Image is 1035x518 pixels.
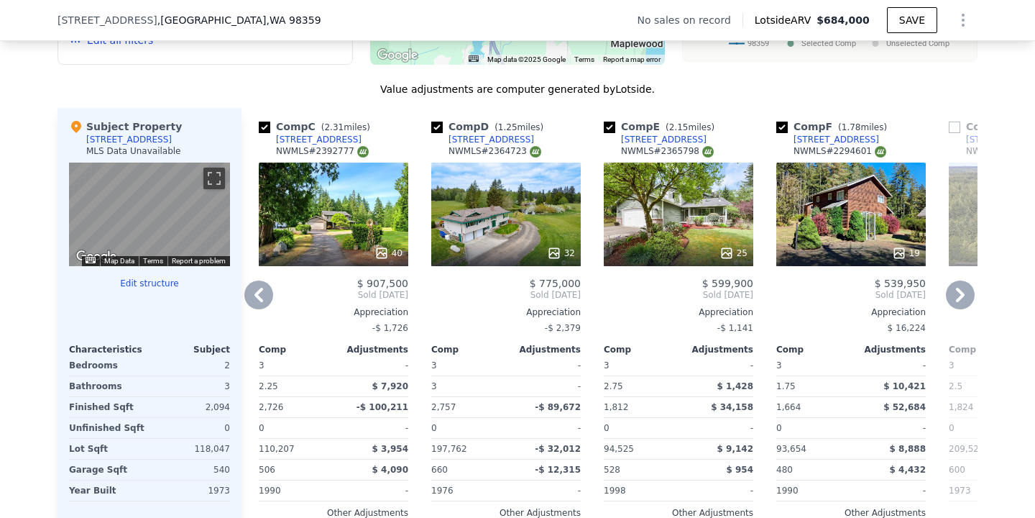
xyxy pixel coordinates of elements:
[793,145,886,158] div: NWMLS # 2294601
[883,402,926,412] span: $ 52,684
[336,418,408,438] div: -
[776,289,926,301] span: Sold [DATE]
[776,344,851,355] div: Comp
[509,418,581,438] div: -
[604,134,707,145] a: [STREET_ADDRESS]
[776,360,782,371] span: 3
[203,168,225,189] button: Toggle fullscreen view
[604,289,753,301] span: Sold [DATE]
[888,323,926,333] span: $ 16,224
[726,465,753,475] span: $ 954
[776,119,893,134] div: Comp F
[372,465,408,475] span: $ 4,090
[509,376,581,396] div: -
[776,423,782,433] span: 0
[660,122,720,132] span: ( miles)
[890,444,926,454] span: $ 8,888
[949,402,973,412] span: 1,824
[669,122,689,132] span: 2.15
[793,134,879,145] div: [STREET_ADDRESS]
[949,6,977,35] button: Show Options
[776,134,879,145] a: [STREET_ADDRESS]
[431,481,503,501] div: 1976
[374,46,421,65] img: Google
[259,402,283,412] span: 2,726
[678,344,753,355] div: Adjustments
[604,306,753,318] div: Appreciation
[887,7,937,33] button: SAVE
[324,122,344,132] span: 2.31
[374,246,402,260] div: 40
[604,444,634,454] span: 94,525
[604,119,720,134] div: Comp E
[152,376,230,396] div: 3
[357,146,369,158] img: NWMLS Logo
[875,146,886,158] img: NWMLS Logo
[431,423,437,433] span: 0
[259,376,331,396] div: 2.25
[259,344,333,355] div: Comp
[621,145,714,158] div: NWMLS # 2365798
[890,465,926,475] span: $ 4,432
[801,39,856,48] text: Selected Comp
[638,13,742,27] div: No sales on record
[509,355,581,376] div: -
[372,381,408,391] span: $ 7,920
[949,376,1021,396] div: 2.5
[152,418,230,438] div: 0
[69,278,230,289] button: Edit structure
[776,402,801,412] span: 1,664
[431,465,448,475] span: 660
[489,122,549,132] span: ( miles)
[266,14,321,26] span: , WA 98359
[372,323,408,333] span: -$ 1,726
[949,360,954,371] span: 3
[949,465,965,475] span: 600
[854,418,926,438] div: -
[57,13,157,27] span: [STREET_ADDRESS]
[431,134,534,145] a: [STREET_ADDRESS]
[776,465,793,475] span: 480
[776,481,848,501] div: 1990
[431,376,503,396] div: 3
[69,397,147,417] div: Finished Sqft
[152,460,230,480] div: 540
[431,360,437,371] span: 3
[259,423,264,433] span: 0
[336,481,408,501] div: -
[69,119,182,134] div: Subject Property
[949,423,954,433] span: 0
[854,481,926,501] div: -
[259,134,362,145] a: [STREET_ADDRESS]
[875,278,926,289] span: $ 539,950
[545,323,581,333] span: -$ 2,379
[681,481,753,501] div: -
[152,397,230,417] div: 2,094
[603,55,661,63] a: Report a map error
[374,46,421,65] a: Open this area in Google Maps (opens a new window)
[69,355,147,376] div: Bedrooms
[717,444,753,454] span: $ 9,142
[259,465,275,475] span: 506
[535,402,581,412] span: -$ 89,672
[535,444,581,454] span: -$ 32,012
[604,481,676,501] div: 1998
[69,460,147,480] div: Garage Sqft
[892,246,920,260] div: 19
[604,423,609,433] span: 0
[259,119,376,134] div: Comp C
[448,145,541,158] div: NWMLS # 2364723
[717,323,753,333] span: -$ 1,141
[73,247,120,266] a: Open this area in Google Maps (opens a new window)
[681,418,753,438] div: -
[431,344,506,355] div: Comp
[431,444,467,454] span: 197,762
[152,481,230,501] div: 1973
[883,381,926,391] span: $ 10,421
[431,289,581,301] span: Sold [DATE]
[719,246,747,260] div: 25
[530,146,541,158] img: NWMLS Logo
[604,344,678,355] div: Comp
[69,163,230,266] div: Map
[152,439,230,459] div: 118,047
